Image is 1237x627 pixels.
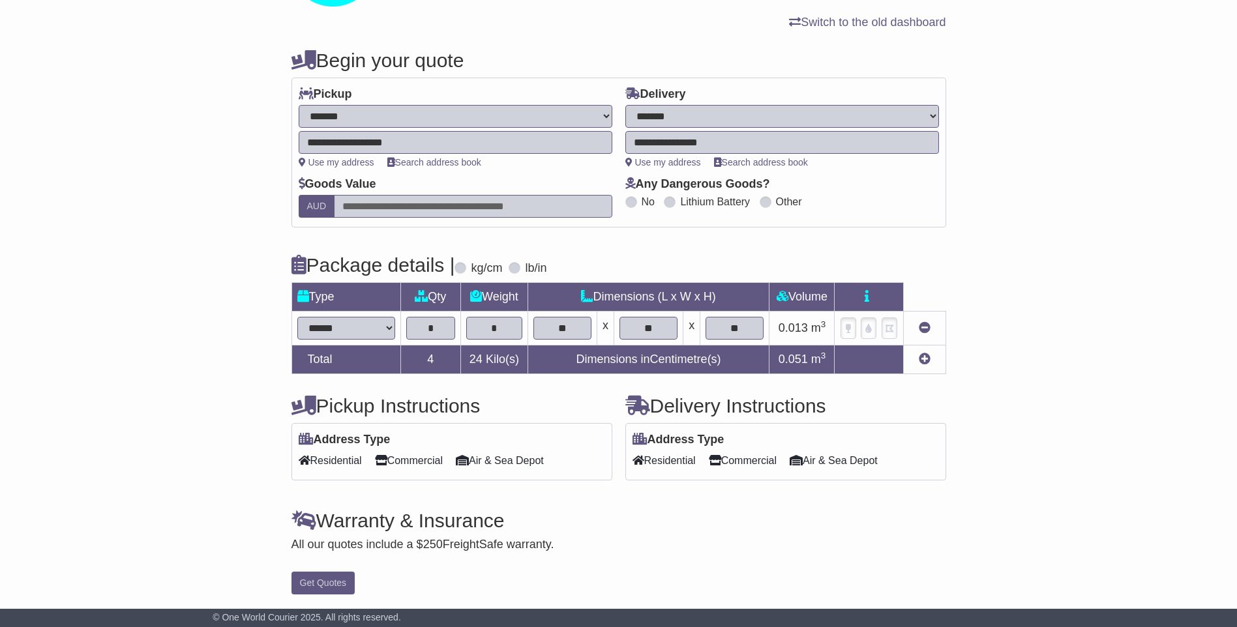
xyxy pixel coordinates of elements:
td: Dimensions in Centimetre(s) [528,345,769,374]
a: Switch to the old dashboard [789,16,946,29]
span: 250 [423,538,443,551]
span: 0.051 [779,353,808,366]
a: Use my address [299,157,374,168]
sup: 3 [821,351,826,360]
span: Residential [633,450,696,471]
span: 0.013 [779,321,808,334]
td: x [597,312,614,345]
td: Total [291,345,400,374]
h4: Pickup Instructions [291,395,612,416]
span: m [811,321,826,334]
span: Air & Sea Depot [790,450,878,471]
label: No [642,196,655,208]
a: Search address book [387,157,481,168]
h4: Delivery Instructions [625,395,946,416]
h4: Warranty & Insurance [291,510,946,531]
td: Dimensions (L x W x H) [528,283,769,312]
span: Air & Sea Depot [456,450,544,471]
h4: Begin your quote [291,50,946,71]
label: AUD [299,195,335,218]
label: Goods Value [299,177,376,192]
a: Use my address [625,157,701,168]
span: Residential [299,450,362,471]
a: Add new item [919,353,931,366]
label: Pickup [299,87,352,102]
label: Lithium Battery [680,196,750,208]
td: Qty [400,283,461,312]
td: 4 [400,345,461,374]
td: Weight [461,283,528,312]
span: © One World Courier 2025. All rights reserved. [213,612,401,622]
span: Commercial [709,450,777,471]
label: Delivery [625,87,686,102]
label: Any Dangerous Goods? [625,177,770,192]
label: kg/cm [471,261,502,276]
label: lb/in [525,261,546,276]
h4: Package details | [291,254,455,276]
a: Search address book [714,157,808,168]
td: x [683,312,700,345]
a: Remove this item [919,321,931,334]
button: Get Quotes [291,572,355,594]
div: All our quotes include a $ FreightSafe warranty. [291,538,946,552]
td: Kilo(s) [461,345,528,374]
td: Volume [769,283,835,312]
label: Address Type [299,433,391,447]
span: 24 [469,353,483,366]
sup: 3 [821,319,826,329]
td: Type [291,283,400,312]
span: Commercial [375,450,443,471]
label: Address Type [633,433,724,447]
span: m [811,353,826,366]
label: Other [776,196,802,208]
